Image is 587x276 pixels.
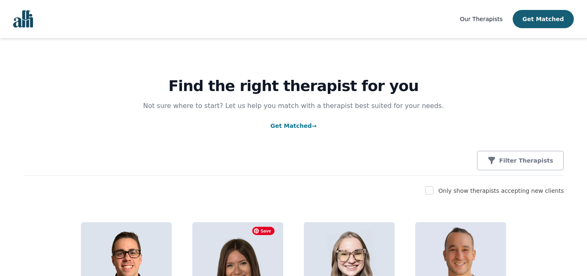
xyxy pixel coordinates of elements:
button: Filter Therapists [477,151,564,170]
button: Get Matched [513,10,574,28]
span: Our Therapists [460,16,502,22]
p: Not sure where to start? Let us help you match with a therapist best suited for your needs. [135,101,452,111]
span: Save [252,227,275,235]
img: alli logo [13,10,33,28]
a: Get Matched [270,122,317,129]
a: Our Therapists [460,14,502,24]
h1: Find the right therapist for you [23,78,564,94]
span: → [312,122,317,129]
p: Filter Therapists [499,156,553,165]
label: Only show therapists accepting new clients [438,187,564,194]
